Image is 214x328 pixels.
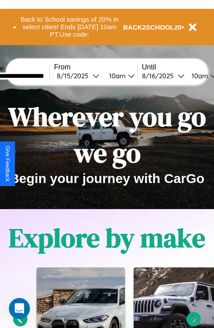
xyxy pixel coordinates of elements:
h1: Explore by make [9,220,205,256]
div: Give Feedback [4,146,11,182]
label: From [54,63,137,71]
div: 10am [187,72,210,80]
div: 8 / 15 / 2025 [57,72,93,80]
div: 10am [105,72,128,80]
b: BACK2SCHOOL20 [123,23,182,31]
button: 8/15/2025 [54,71,102,80]
button: 10am [102,71,137,80]
div: 8 / 16 / 2025 [142,72,178,80]
button: Back to School savings of 20% in select cities! Ends [DATE] 10am PT.Use code: [16,13,123,41]
iframe: Intercom live chat [9,298,30,319]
